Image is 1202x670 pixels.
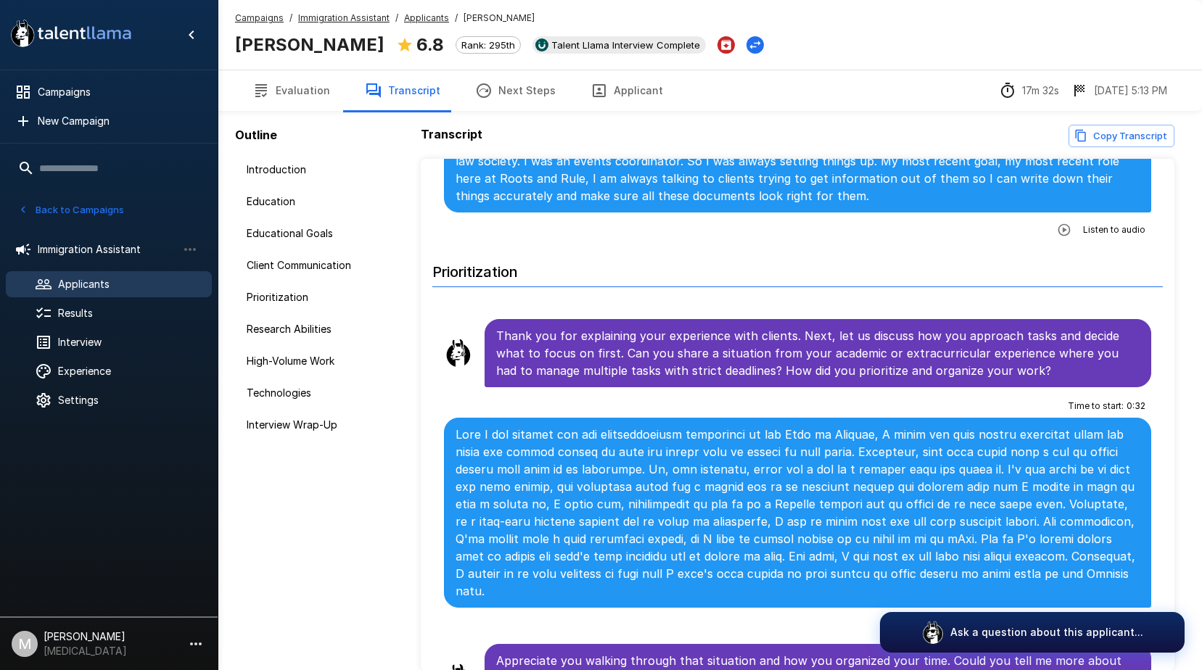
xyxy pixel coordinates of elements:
span: Introduction [247,162,392,177]
u: Applicants [404,12,449,23]
span: / [395,11,398,25]
b: 6.8 [416,34,444,55]
b: Transcript [421,127,482,141]
span: / [289,11,292,25]
div: Client Communication [235,252,403,278]
span: Educational Goals [247,226,392,241]
button: Transcript [347,70,458,111]
div: Technologies [235,380,403,406]
div: Interview Wrap-Up [235,412,403,438]
p: Yes, so I've been communicating with clients since college. I worked for an internship at the cit... [456,117,1140,204]
img: ukg_logo.jpeg [535,38,548,51]
span: Listen to audio [1083,223,1145,237]
span: Interview Wrap-Up [247,418,392,432]
div: Research Abilities [235,316,403,342]
div: Education [235,189,403,215]
span: Talent Llama Interview Complete [546,39,706,51]
span: Research Abilities [247,322,392,336]
div: Introduction [235,157,403,183]
span: High-Volume Work [247,354,392,368]
h6: Prioritization [432,249,1163,287]
span: Prioritization [247,290,392,305]
button: Evaluation [235,70,347,111]
div: Educational Goals [235,220,403,247]
div: High-Volume Work [235,348,403,374]
img: logo_glasses@2x.png [921,621,944,644]
span: Client Communication [247,258,392,273]
span: Time to start : [1068,399,1124,413]
span: Technologies [247,386,392,400]
div: Prioritization [235,284,403,310]
button: Change Stage [746,36,764,54]
button: Archive Applicant [717,36,735,54]
span: Education [247,194,392,209]
img: llama_clean.png [444,339,473,368]
u: Immigration Assistant [298,12,390,23]
button: Next Steps [458,70,573,111]
span: / [455,11,458,25]
p: Thank you for explaining your experience with clients. Next, let us discuss how you approach task... [496,327,1140,379]
span: 0 : 32 [1127,399,1145,413]
p: Ask a question about this applicant... [950,625,1143,640]
div: The date and time when the interview was completed [1071,82,1167,99]
span: Rank: 295th [456,39,520,51]
p: 17m 32s [1022,83,1059,98]
button: Applicant [573,70,680,111]
u: Campaigns [235,12,284,23]
p: Lore I dol sitamet con adi elitseddoeiusm temporinci ut lab Etdo ma Aliquae, A minim ven quis nos... [456,426,1140,600]
div: View profile in UKG [532,36,706,54]
button: Ask a question about this applicant... [880,612,1185,653]
b: [PERSON_NAME] [235,34,384,55]
b: Outline [235,128,277,142]
button: Copy transcript [1069,125,1174,147]
span: [PERSON_NAME] [464,11,535,25]
div: The time between starting and completing the interview [999,82,1059,99]
p: [DATE] 5:13 PM [1094,83,1167,98]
